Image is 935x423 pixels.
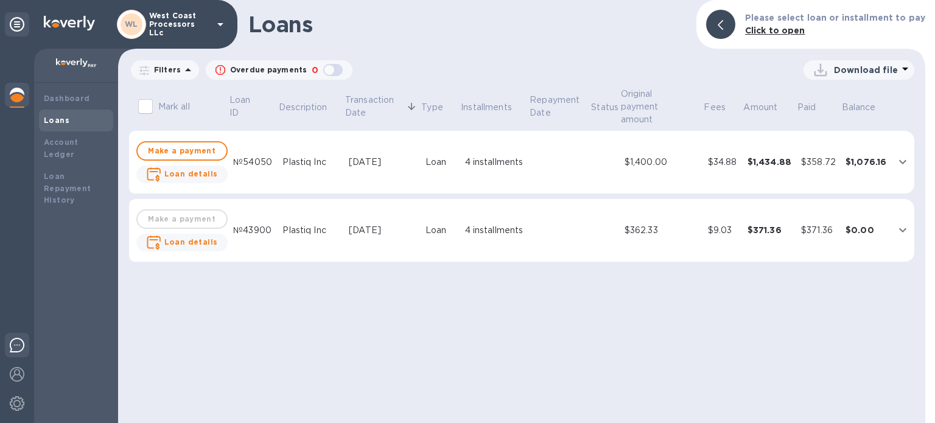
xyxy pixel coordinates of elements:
div: Unpin categories [5,12,29,37]
p: Loan ID [229,94,261,119]
div: $358.72 [801,156,836,169]
span: Transaction Date [345,94,419,119]
span: Type [421,101,459,114]
button: Overdue payments0 [206,60,352,80]
p: Original payment amount [621,88,687,126]
div: Loan [425,224,455,237]
p: Repayment Date [530,94,589,119]
b: Dashboard [44,94,90,103]
p: Amount [743,101,777,114]
span: Balance [842,101,892,114]
p: Overdue payments [230,65,307,75]
p: Download file [834,64,898,76]
div: $371.36 [801,224,836,237]
span: Original payment amount [621,88,702,126]
div: $0.00 [846,224,888,236]
b: Loans [44,116,69,125]
div: $1,434.88 [748,156,791,168]
span: Amount [743,101,793,114]
span: Loan ID [229,94,277,119]
p: Fees [704,101,726,114]
b: Account Ledger [44,138,79,159]
span: Installments [461,101,528,114]
b: Loan details [164,169,218,178]
div: $9.03 [708,224,738,237]
img: Logo [44,16,95,30]
div: №54050 [233,156,273,169]
button: Make a payment [136,141,228,161]
p: Type [421,101,443,114]
span: Description [279,101,343,114]
p: Transaction Date [345,94,404,119]
div: Plastiq Inc [282,224,339,237]
div: Plastiq Inc [282,156,339,169]
div: $362.33 [625,224,698,237]
div: $1,076.16 [846,156,888,168]
span: Fees [704,101,741,114]
div: Loan [425,156,455,169]
button: expand row [894,153,912,171]
div: $34.88 [708,156,738,169]
p: Balance [842,101,876,114]
span: Make a payment [147,144,217,158]
div: [DATE] [349,224,415,237]
button: expand row [894,221,912,239]
b: Loan details [164,237,218,246]
p: Filters [149,65,181,75]
p: Status [591,101,618,114]
div: 4 installments [465,156,524,169]
div: 4 installments [465,224,524,237]
p: West Coast Processors LLc [149,12,210,37]
b: Please select loan or installment to pay [745,13,925,23]
button: Loan details [136,234,228,251]
div: №43900 [233,224,273,237]
p: Installments [461,101,512,114]
p: Description [279,101,327,114]
span: Paid [797,101,832,114]
div: [DATE] [349,156,415,169]
p: Paid [797,101,816,114]
b: WL [125,19,138,29]
div: $1,400.00 [625,156,698,169]
p: 0 [312,64,318,77]
div: $371.36 [748,224,791,236]
h1: Loans [248,12,687,37]
p: Mark all [158,100,190,113]
b: Loan Repayment History [44,172,91,205]
b: Click to open [745,26,805,35]
button: Loan details [136,166,228,183]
